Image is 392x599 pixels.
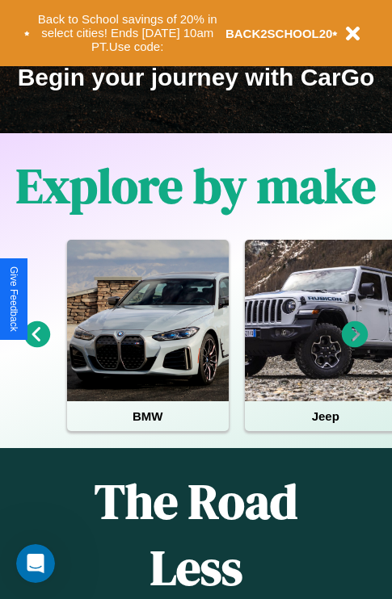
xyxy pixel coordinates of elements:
div: Give Feedback [8,266,19,332]
b: BACK2SCHOOL20 [226,27,333,40]
iframe: Intercom live chat [16,544,55,583]
button: Back to School savings of 20% in select cities! Ends [DATE] 10am PT.Use code: [30,8,226,58]
h1: Explore by make [16,153,376,219]
h4: BMW [67,401,229,431]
